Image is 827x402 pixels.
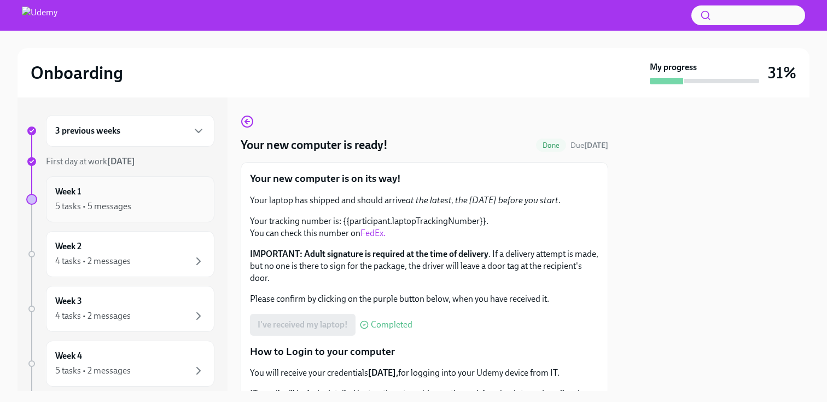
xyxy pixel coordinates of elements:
[26,341,214,387] a: Week 45 tasks • 2 messages
[250,367,599,379] p: You will receive your credentials for logging into your Udemy device from IT.
[371,320,412,329] span: Completed
[55,350,82,362] h6: Week 4
[406,195,558,205] em: at the latest, the [DATE] before you start
[46,156,135,166] span: First day at work
[31,62,123,84] h2: Onboarding
[241,137,388,153] h4: Your new computer is ready!
[250,248,599,284] p: . If a delivery attempt is made, but no one is there to sign for the package, the driver will lea...
[250,249,488,259] strong: IMPORTANT: Adult signature is required at the time of delivery
[55,365,131,377] div: 5 tasks • 2 messages
[55,200,131,213] div: 5 tasks • 5 messages
[250,293,599,305] p: Please confirm by clicking on the purple button below, when you have received it.
[55,125,120,137] h6: 3 previous weeks
[768,63,796,83] h3: 31%
[570,141,608,150] span: Due
[22,7,57,24] img: Udemy
[26,156,214,168] a: First day at work[DATE]
[250,194,599,206] p: Your laptop has shipped and should arrive .
[584,141,608,150] strong: [DATE]
[360,228,386,238] a: FedEx.
[250,344,599,359] p: How to Login to your computer
[250,171,599,186] p: Your new computer is on its way!
[570,140,608,151] span: August 23rd, 2025 13:00
[55,240,81,252] h6: Week 2
[26,231,214,277] a: Week 24 tasks • 2 messages
[55,255,131,267] div: 4 tasks • 2 messages
[55,186,81,198] h6: Week 1
[107,156,135,166] strong: [DATE]
[368,367,398,378] strong: [DATE],
[46,115,214,147] div: 3 previous weeks
[250,215,599,239] p: Your tracking number is: {{participant.laptopTrackingNumber}}. You can check this number on
[26,176,214,222] a: Week 15 tasks • 5 messages
[55,295,82,307] h6: Week 3
[55,310,131,322] div: 4 tasks • 2 messages
[26,286,214,332] a: Week 34 tasks • 2 messages
[650,61,697,73] strong: My progress
[536,141,566,150] span: Done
